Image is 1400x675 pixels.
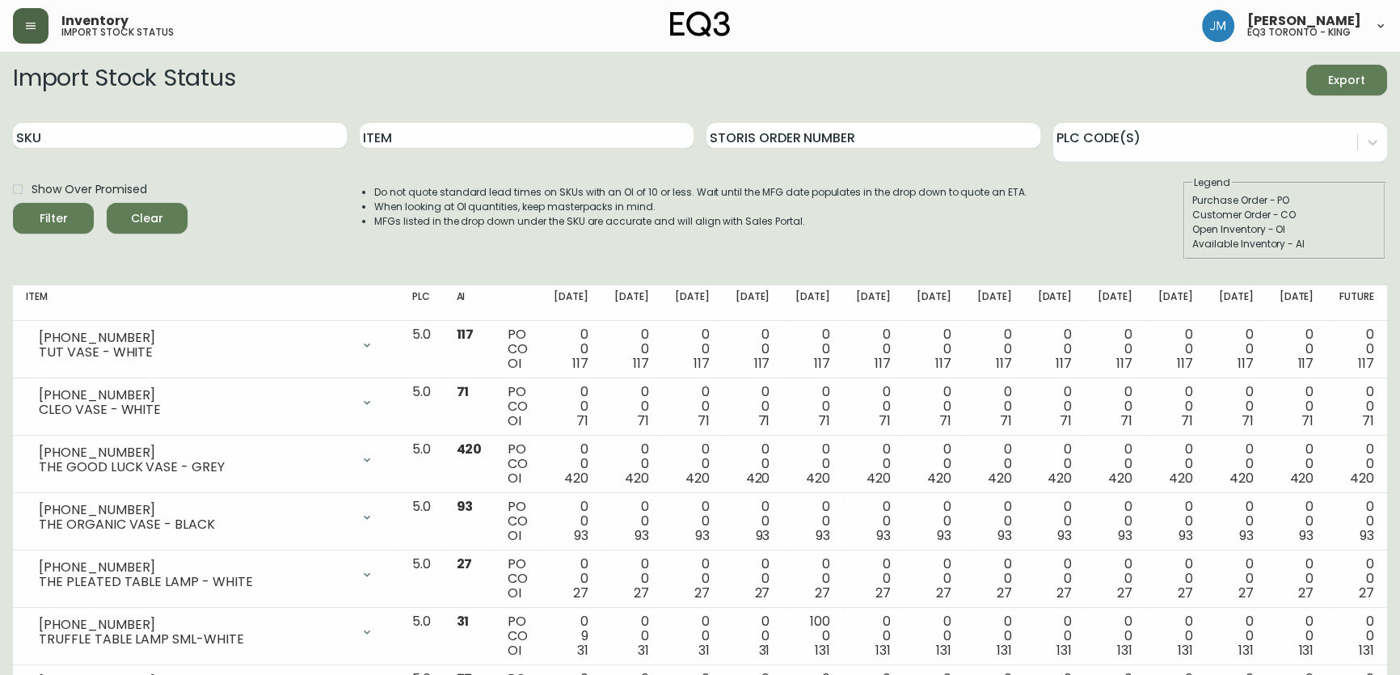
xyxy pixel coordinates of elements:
[39,618,351,632] div: [PHONE_NUMBER]
[675,557,710,601] div: 0 0
[1301,411,1314,430] span: 71
[614,557,649,601] div: 0 0
[614,385,649,428] div: 0 0
[879,411,891,430] span: 71
[1238,354,1254,373] span: 117
[996,584,1011,602] span: 27
[927,469,951,487] span: 420
[40,209,68,229] div: Filter
[399,436,444,493] td: 5.0
[508,354,521,373] span: OI
[675,442,710,486] div: 0 0
[1179,526,1193,545] span: 93
[637,411,649,430] span: 71
[32,181,147,198] span: Show Over Promised
[977,557,1012,601] div: 0 0
[554,327,588,371] div: 0 0
[625,469,649,487] span: 420
[1057,526,1072,545] span: 93
[39,445,351,460] div: [PHONE_NUMBER]
[633,354,649,373] span: 117
[1120,411,1132,430] span: 71
[39,331,351,345] div: [PHONE_NUMBER]
[917,557,951,601] div: 0 0
[782,285,843,321] th: [DATE]
[795,442,830,486] div: 0 0
[635,526,649,545] span: 93
[508,385,528,428] div: PO CO
[1339,614,1374,658] div: 0 0
[964,285,1025,321] th: [DATE]
[614,442,649,486] div: 0 0
[1350,469,1374,487] span: 420
[1289,469,1314,487] span: 420
[936,641,951,660] span: 131
[508,442,528,486] div: PO CO
[685,469,710,487] span: 420
[1037,614,1072,658] div: 0 0
[399,493,444,551] td: 5.0
[601,285,662,321] th: [DATE]
[694,354,710,373] span: 117
[856,614,891,658] div: 0 0
[1118,526,1132,545] span: 93
[554,500,588,543] div: 0 0
[670,11,730,37] img: logo
[856,442,891,486] div: 0 0
[1319,70,1374,91] span: Export
[554,385,588,428] div: 0 0
[374,214,1027,229] li: MFGs listed in the drop down under the SKU are accurate and will align with Sales Portal.
[1037,385,1072,428] div: 0 0
[917,385,951,428] div: 0 0
[1279,557,1314,601] div: 0 0
[508,327,528,371] div: PO CO
[1056,641,1072,660] span: 131
[456,325,474,344] span: 117
[1098,557,1132,601] div: 0 0
[456,612,469,631] span: 31
[39,632,351,647] div: TRUFFLE TABLE LAMP SML-WHITE
[815,641,830,660] span: 131
[736,442,770,486] div: 0 0
[572,354,588,373] span: 117
[26,557,386,593] div: [PHONE_NUMBER]THE PLEATED TABLE LAMP - WHITE
[736,557,770,601] div: 0 0
[1339,500,1374,543] div: 0 0
[374,200,1027,214] li: When looking at OI quantities, keep masterpacks in mind.
[1178,641,1193,660] span: 131
[917,614,951,658] div: 0 0
[541,285,601,321] th: [DATE]
[399,608,444,665] td: 5.0
[399,378,444,436] td: 5.0
[399,321,444,378] td: 5.0
[917,500,951,543] div: 0 0
[1299,526,1314,545] span: 93
[856,557,891,601] div: 0 0
[875,584,891,602] span: 27
[614,500,649,543] div: 0 0
[120,209,175,229] span: Clear
[1085,285,1145,321] th: [DATE]
[1192,222,1377,237] div: Open Inventory - OI
[508,641,521,660] span: OI
[1297,354,1314,373] span: 117
[977,614,1012,658] div: 0 0
[816,526,830,545] span: 93
[917,442,951,486] div: 0 0
[1037,327,1072,371] div: 0 0
[13,65,235,95] h2: Import Stock Status
[554,614,588,658] div: 0 9
[456,382,469,401] span: 71
[573,584,588,602] span: 27
[577,641,588,660] span: 31
[638,641,649,660] span: 31
[1037,557,1072,601] div: 0 0
[399,551,444,608] td: 5.0
[1266,285,1326,321] th: [DATE]
[795,614,830,658] div: 100 0
[1219,385,1254,428] div: 0 0
[1279,385,1314,428] div: 0 0
[875,641,891,660] span: 131
[698,411,710,430] span: 71
[39,403,351,417] div: CLEO VASE - WHITE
